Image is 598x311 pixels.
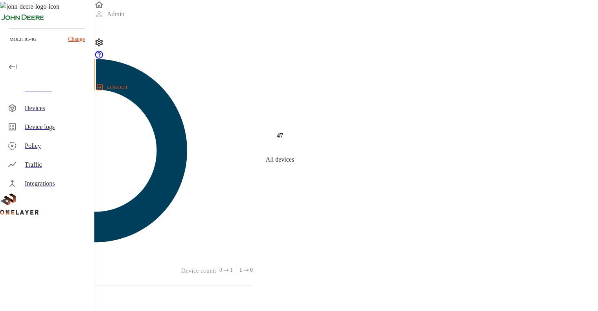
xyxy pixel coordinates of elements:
[94,81,598,94] a: logout
[94,54,104,61] span: Support Portal
[219,266,222,274] span: 0
[266,155,294,164] p: All devices
[181,266,216,276] p: Device count :
[94,81,131,94] button: logout
[250,266,253,274] span: 0
[107,9,124,19] p: Admin
[94,54,104,61] a: onelayer-support
[277,131,283,140] h4: 47
[239,266,242,274] span: 1
[230,266,233,274] span: 1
